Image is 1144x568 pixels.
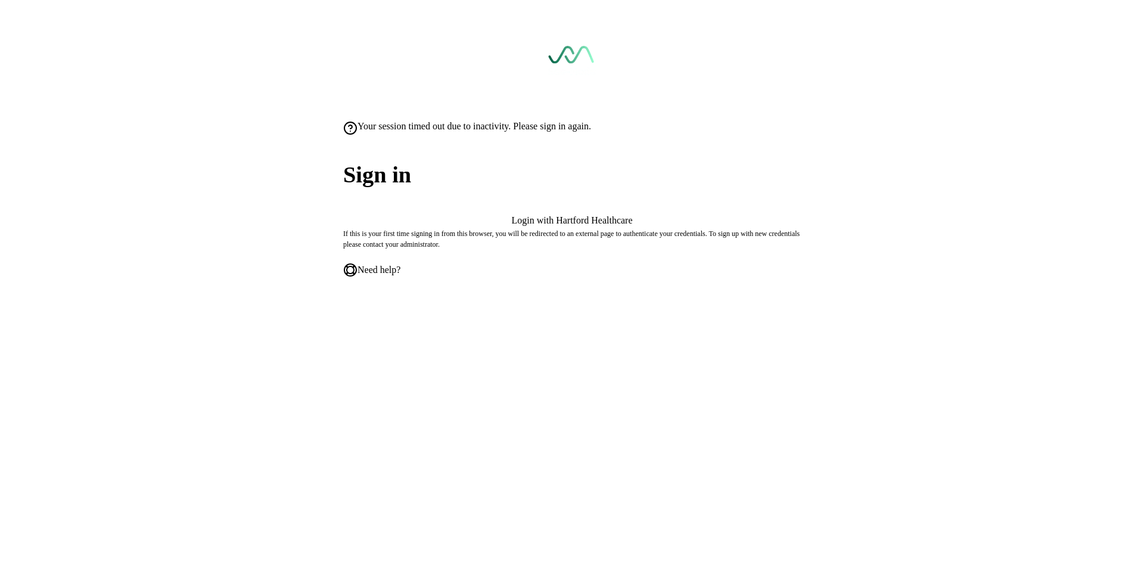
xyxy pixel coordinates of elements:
span: Your session timed out due to inactivity. Please sign in again. [357,121,591,132]
a: Need help? [343,263,400,277]
img: See-Mode Logo [548,46,596,75]
span: If this is your first time signing in from this browser, you will be redirected to an external pa... [343,229,800,249]
span: Sign in [343,158,801,193]
button: Login with Hartford Healthcare [343,215,801,226]
a: Go to sign in [548,46,596,75]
